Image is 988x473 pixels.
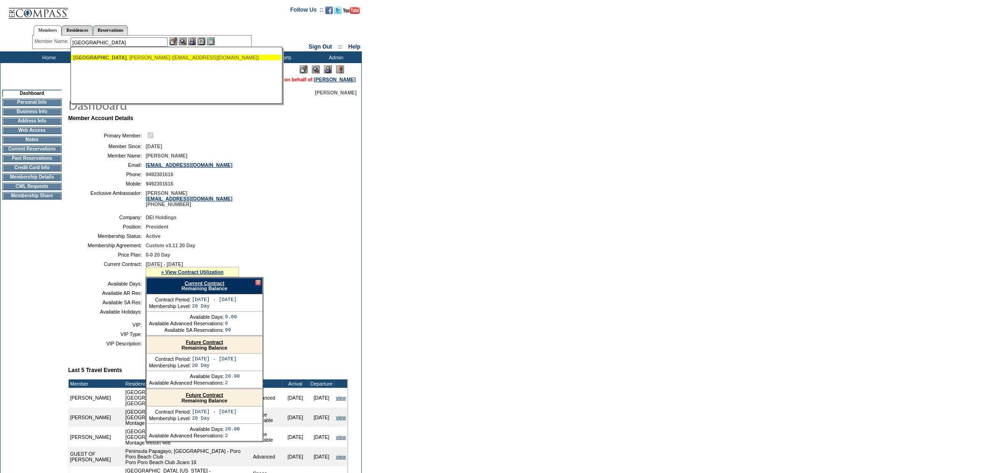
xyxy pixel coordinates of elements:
img: Subscribe to our YouTube Channel [343,7,360,14]
td: Available AR Res: [72,290,142,296]
td: [DATE] - [DATE] [192,356,237,362]
td: Follow Us :: [290,6,324,17]
img: Become our fan on Facebook [325,7,333,14]
td: Past Reservations [2,155,62,162]
td: Address Info [2,117,62,125]
td: Current Contract: [72,261,142,277]
td: Available Holidays: [72,309,142,315]
a: [PERSON_NAME] [314,77,356,82]
span: Custom v3.11 20 Day [146,243,196,248]
td: 20 Day [192,363,237,368]
a: Residences [62,25,93,35]
a: Members [34,25,62,36]
img: View Mode [312,65,320,73]
td: Available Days: [149,373,224,379]
div: , [PERSON_NAME] ([EMAIL_ADDRESS][DOMAIN_NAME]) [73,55,279,60]
td: Dashboard [2,90,62,97]
b: Member Account Details [68,115,134,122]
img: Impersonate [188,37,196,45]
td: Phone: [72,172,142,177]
td: 20.00 [225,426,240,432]
td: CWL Requests [2,183,62,190]
td: 20 Day [192,416,237,421]
td: [DATE] [282,408,309,427]
td: Price Plan: [72,252,142,258]
span: [GEOGRAPHIC_DATA] [73,55,127,60]
td: [GEOGRAPHIC_DATA], [GEOGRAPHIC_DATA] - [GEOGRAPHIC_DATA], [GEOGRAPHIC_DATA] [GEOGRAPHIC_DATA] [124,388,252,408]
td: Available Advanced Reservations: [149,321,224,326]
td: Company: [72,215,142,220]
td: Advanced [252,388,282,408]
td: Business Info [2,108,62,115]
a: view [336,415,346,420]
td: [DATE] [282,427,309,447]
a: Current Contract [184,280,224,286]
a: Sign Out [309,43,332,50]
td: Home [21,51,75,63]
span: [PERSON_NAME] [315,90,357,95]
td: Available Days: [149,426,224,432]
td: Email: [72,162,142,168]
td: Membership Level: [149,363,191,368]
img: b_edit.gif [169,37,177,45]
td: Web Access [2,127,62,134]
a: [EMAIL_ADDRESS][DOMAIN_NAME] [146,162,233,168]
td: Contract Period: [149,297,191,302]
td: Personal Info [2,99,62,106]
td: Membership Status: [72,233,142,239]
td: [GEOGRAPHIC_DATA], [US_STATE] - [GEOGRAPHIC_DATA] Montage Resort 466 [124,427,252,447]
td: Available SA Res: [72,300,142,305]
div: Member Name: [35,37,71,45]
a: Become our fan on Facebook [325,9,333,15]
td: Position: [72,224,142,229]
span: [DATE] [146,143,162,149]
td: Peninsula Papagayo, [GEOGRAPHIC_DATA] - Poro Poro Beach Club Poro Poro Beach Club Jicaro 16 [124,447,252,466]
td: Available Days: [149,314,224,320]
td: [PERSON_NAME] [69,408,124,427]
div: Remaining Balance [147,389,262,407]
td: Contract Period: [149,356,191,362]
td: Membership Details [2,173,62,181]
td: Member Since: [72,143,142,149]
span: 9492301616 [146,172,173,177]
td: Member Name: [72,153,142,158]
td: Membership Agreement: [72,243,142,248]
a: [EMAIL_ADDRESS][DOMAIN_NAME] [146,196,233,201]
td: Exclusive Ambassador: [72,190,142,207]
a: Future Contract [186,339,223,345]
a: Future Contract [186,392,223,398]
td: [DATE] [309,427,335,447]
b: Last 5 Travel Events [68,367,122,373]
td: Mobile: [72,181,142,186]
td: [DATE] - [DATE] [192,409,237,415]
img: Impersonate [324,65,332,73]
td: [PERSON_NAME] [69,427,124,447]
td: VIP Type: [72,331,142,337]
img: b_calculator.gif [207,37,215,45]
span: 9492301616 [146,181,173,186]
span: DEI Holdings [146,215,176,220]
span: You are acting on behalf of: [249,77,356,82]
td: Departure [309,380,335,388]
td: Available Advanced Reservations: [149,380,224,386]
td: Available Advanced Reservations: [149,433,224,438]
td: 20.00 [225,373,240,379]
td: [PERSON_NAME] [69,388,124,408]
a: view [336,395,346,401]
a: » View Contract Utilization [161,269,224,275]
td: Current Reservations [2,145,62,153]
span: [DATE] - [DATE] [146,261,183,267]
td: Contract Period: [149,409,191,415]
img: View [179,37,187,45]
td: Credit Card Info [2,164,62,172]
td: 0 [225,321,237,326]
td: [DATE] - [DATE] [192,297,237,302]
td: Membership Share [2,192,62,200]
td: 9.00 [225,314,237,320]
td: Membership Level: [149,303,191,309]
a: Subscribe to our YouTube Channel [343,9,360,15]
td: Notes [2,136,62,143]
img: pgTtlDashboard.gif [68,95,254,114]
td: Member [69,380,124,388]
td: Space Available [252,427,282,447]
